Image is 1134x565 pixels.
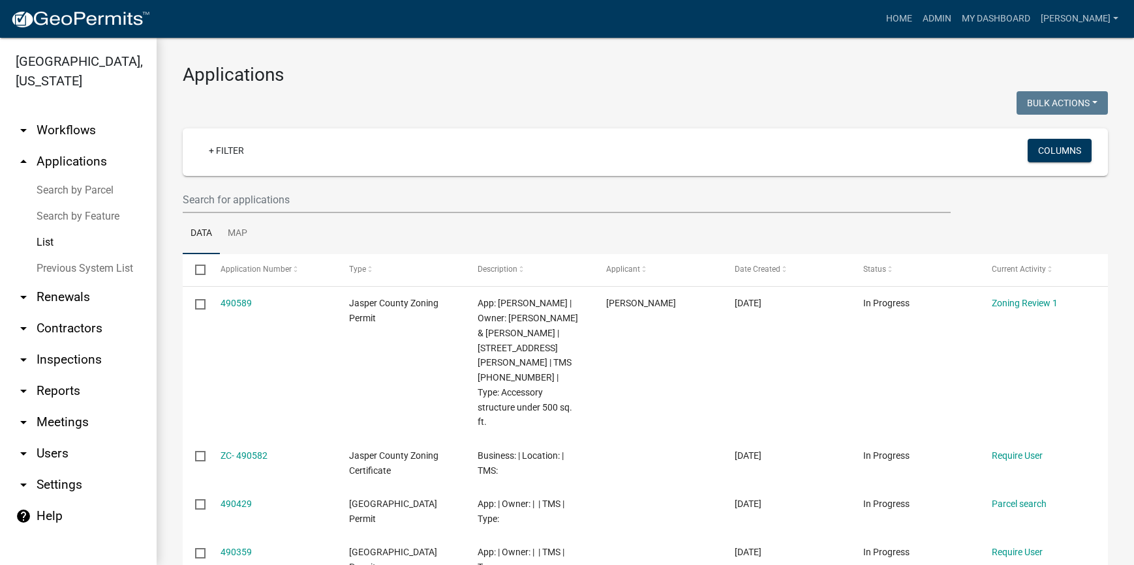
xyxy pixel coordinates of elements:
[16,154,31,169] i: arrow_drop_up
[478,499,564,524] span: App: | Owner: | | TMS | Type:
[207,254,336,285] datatable-header-cell: Application Number
[863,265,886,274] span: Status
[851,254,979,285] datatable-header-cell: Status
[16,414,31,430] i: arrow_drop_down
[349,450,438,476] span: Jasper County Zoning Certificate
[992,265,1046,274] span: Current Activity
[221,450,268,461] a: ZC- 490582
[183,64,1108,86] h3: Applications
[863,547,910,557] span: In Progress
[594,254,722,285] datatable-header-cell: Applicant
[465,254,594,285] datatable-header-cell: Description
[735,265,780,274] span: Date Created
[349,265,366,274] span: Type
[183,213,220,255] a: Data
[221,499,252,509] a: 490429
[221,298,252,308] a: 490589
[349,298,438,323] span: Jasper County Zoning Permit
[478,450,564,476] span: Business: | Location: | TMS:
[198,139,254,162] a: + Filter
[478,298,578,427] span: App: Timothy Martinez | Owner: BETHEA ALBERTHA & ROBERT L | 9881 COTTON HILL RD | TMS 015-01-00-0...
[221,547,252,557] a: 490359
[336,254,465,285] datatable-header-cell: Type
[478,265,517,274] span: Description
[863,450,910,461] span: In Progress
[16,383,31,399] i: arrow_drop_down
[722,254,851,285] datatable-header-cell: Date Created
[183,186,951,213] input: Search for applications
[16,123,31,138] i: arrow_drop_down
[16,508,31,524] i: help
[735,450,761,461] span: 10/09/2025
[220,213,255,255] a: Map
[16,446,31,461] i: arrow_drop_down
[863,499,910,509] span: In Progress
[606,298,676,308] span: Timothy Matinez
[992,547,1043,557] a: Require User
[1035,7,1124,31] a: [PERSON_NAME]
[992,298,1058,308] a: Zoning Review 1
[881,7,917,31] a: Home
[16,289,31,305] i: arrow_drop_down
[16,321,31,336] i: arrow_drop_down
[221,265,292,274] span: Application Number
[16,477,31,493] i: arrow_drop_down
[16,352,31,368] i: arrow_drop_down
[183,254,207,285] datatable-header-cell: Select
[606,265,640,274] span: Applicant
[735,499,761,509] span: 10/09/2025
[863,298,910,308] span: In Progress
[1028,139,1092,162] button: Columns
[735,547,761,557] span: 10/09/2025
[1017,91,1108,115] button: Bulk Actions
[735,298,761,308] span: 10/09/2025
[917,7,957,31] a: Admin
[979,254,1108,285] datatable-header-cell: Current Activity
[992,450,1043,461] a: Require User
[349,499,437,524] span: Jasper County Building Permit
[992,499,1047,509] a: Parcel search
[957,7,1035,31] a: My Dashboard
